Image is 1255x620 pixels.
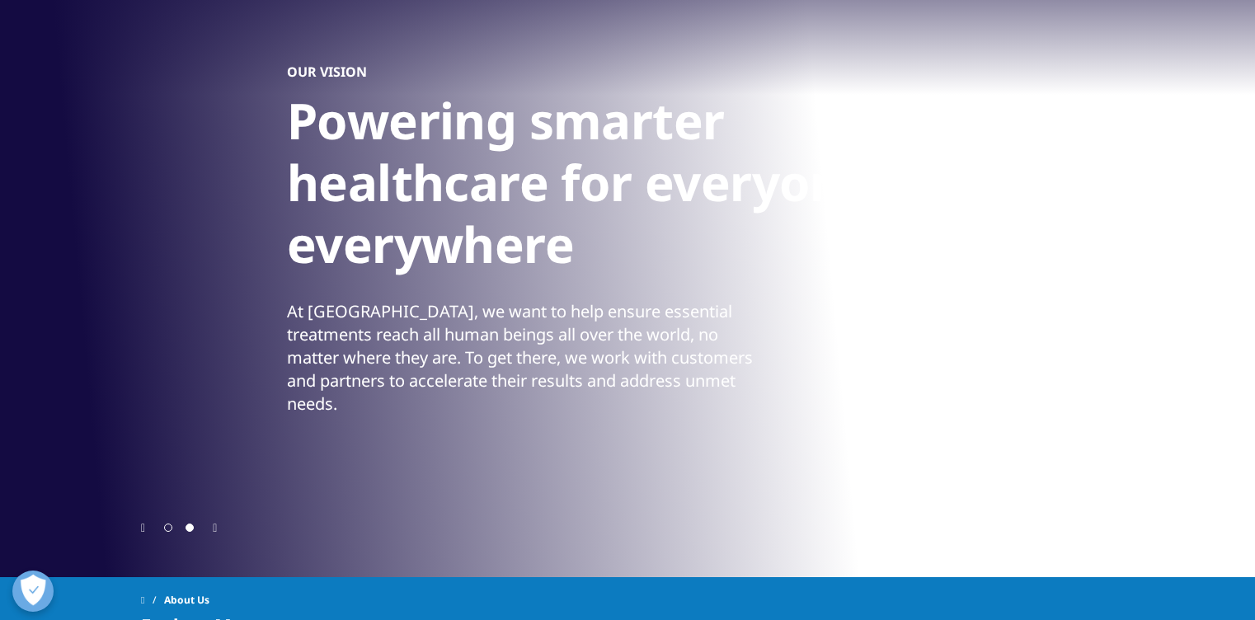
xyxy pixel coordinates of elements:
[164,524,172,532] span: Go to slide 1
[287,90,905,285] h1: Powering smarter healthcare for everyone, everywhere
[213,519,217,535] div: Next slide
[186,524,194,532] span: Go to slide 2
[141,519,145,535] div: Previous slide
[287,63,367,80] h5: OUR VISION
[12,571,54,612] button: Open Preferences
[287,300,769,416] div: At [GEOGRAPHIC_DATA], we want to help ensure essential treatments reach all human beings all over...
[164,585,209,615] span: About Us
